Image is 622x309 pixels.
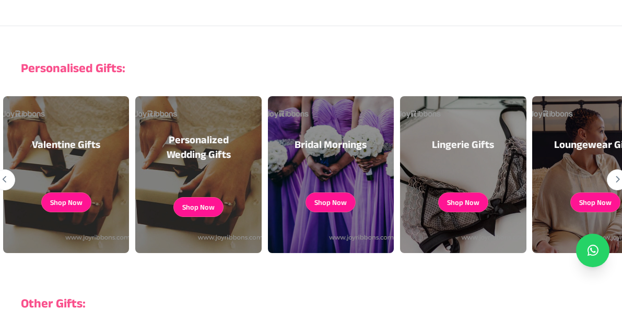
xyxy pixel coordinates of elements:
a: Shop Now [306,192,356,212]
button: Shop Now [579,197,612,208]
button: Shop Now [50,197,83,208]
button: Shop Now [314,197,347,208]
a: Shop Now [173,197,224,217]
h3: Personalized Wedding Gifts [148,132,249,162]
h3: Lingerie Gifts [432,137,494,152]
a: Shop Now [570,192,620,212]
h3: Valentine Gifts [32,137,100,152]
button: Shop Now [447,197,479,208]
h3: Bridal Mornings [295,137,367,152]
h3: Personalised Gifts: [21,60,601,76]
a: Shop Now [438,192,488,212]
button: Shop Now [182,202,215,212]
a: Shop Now [41,192,91,212]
